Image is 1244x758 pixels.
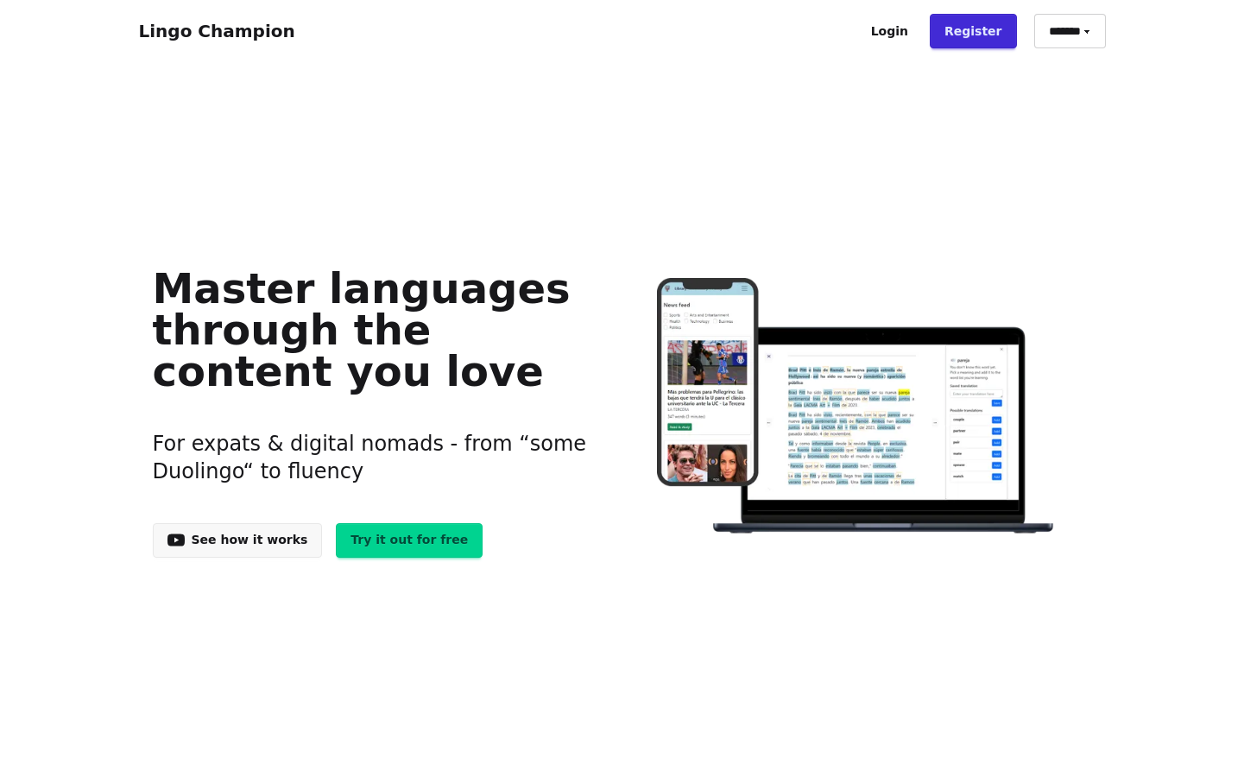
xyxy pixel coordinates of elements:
[139,21,295,41] a: Lingo Champion
[153,268,596,392] h1: Master languages through the content you love
[153,409,596,506] h3: For expats & digital nomads - from “some Duolingo“ to fluency
[930,14,1017,48] a: Register
[153,523,323,558] a: See how it works
[336,523,483,558] a: Try it out for free
[622,278,1091,536] img: Learn languages online
[856,14,923,48] a: Login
